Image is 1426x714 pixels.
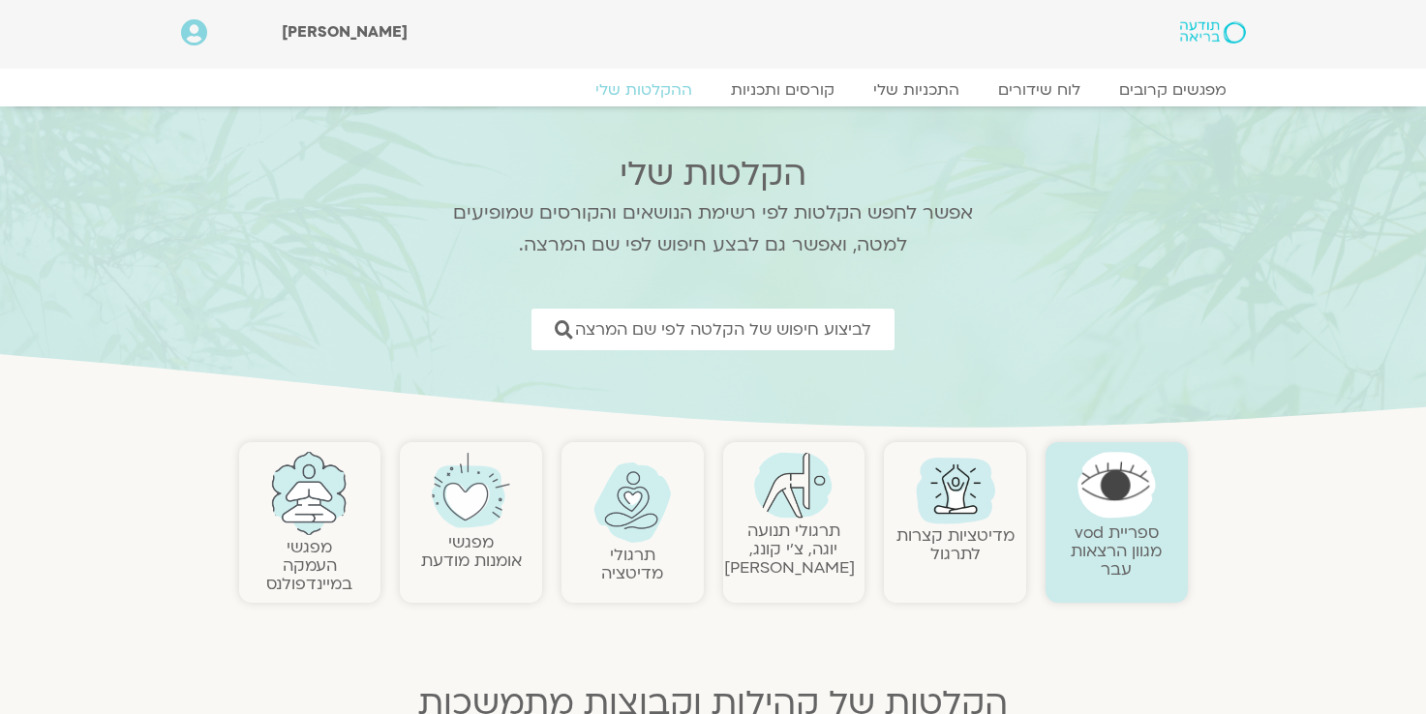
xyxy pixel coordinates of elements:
h2: הקלטות שלי [428,155,999,193]
a: תרגולי תנועהיוגה, צ׳י קונג, [PERSON_NAME] [724,520,855,579]
a: לוח שידורים [979,80,1100,100]
a: מפגשים קרובים [1100,80,1246,100]
a: מדיטציות קצרות לתרגול [896,524,1015,565]
a: ספריית vodמגוון הרצאות עבר [1071,521,1162,580]
a: מפגשיהעמקה במיינדפולנס [266,536,352,595]
a: תרגולימדיטציה [601,544,663,584]
a: ההקלטות שלי [576,80,712,100]
nav: Menu [181,80,1246,100]
a: קורסים ותכניות [712,80,854,100]
a: מפגשיאומנות מודעת [421,531,522,572]
span: [PERSON_NAME] [282,21,408,43]
a: לביצוע חיפוש של הקלטה לפי שם המרצה [531,309,895,350]
span: לביצוע חיפוש של הקלטה לפי שם המרצה [575,320,871,339]
p: אפשר לחפש הקלטות לפי רשימת הנושאים והקורסים שמופיעים למטה, ואפשר גם לבצע חיפוש לפי שם המרצה. [428,197,999,261]
a: התכניות שלי [854,80,979,100]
